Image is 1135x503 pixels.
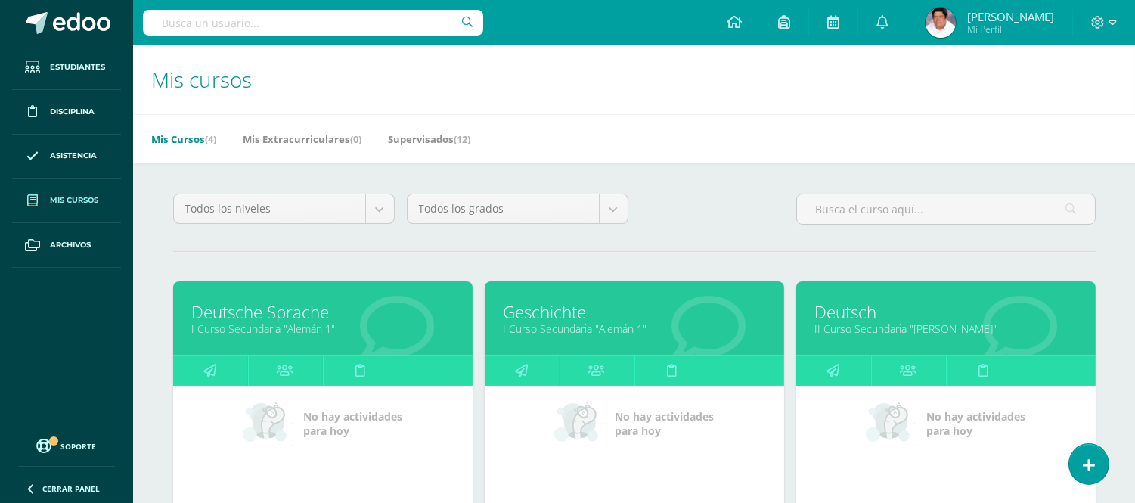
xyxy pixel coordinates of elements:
[143,10,483,36] input: Busca un usuario...
[408,194,628,223] a: Todos los grados
[504,321,765,336] a: I Curso Secundaria "Alemán 1"
[151,65,252,94] span: Mis cursos
[967,9,1054,24] span: [PERSON_NAME]
[554,401,604,446] img: no_activities_small.png
[192,300,454,324] a: Deutsche Sprache
[303,409,402,438] span: No hay actividades para hoy
[815,300,1077,324] a: Deutsch
[926,409,1025,438] span: No hay actividades para hoy
[243,127,361,151] a: Mis Extracurriculares(0)
[12,135,121,179] a: Asistencia
[151,127,216,151] a: Mis Cursos(4)
[615,409,714,438] span: No hay actividades para hoy
[174,194,394,223] a: Todos los niveles
[419,194,588,223] span: Todos los grados
[50,106,95,118] span: Disciplina
[454,132,470,146] span: (12)
[50,239,91,251] span: Archivos
[12,179,121,223] a: Mis cursos
[61,441,97,452] span: Soporte
[243,401,293,446] img: no_activities_small.png
[967,23,1054,36] span: Mi Perfil
[42,483,100,494] span: Cerrar panel
[797,194,1095,224] input: Busca el curso aquí...
[926,8,956,38] img: 211e6c3b210dcb44a47f17c329106ef5.png
[388,127,470,151] a: Supervisados(12)
[866,401,916,446] img: no_activities_small.png
[192,321,454,336] a: I Curso Secundaria "Alemán 1"
[50,150,97,162] span: Asistencia
[50,194,98,206] span: Mis cursos
[18,435,115,455] a: Soporte
[50,61,105,73] span: Estudiantes
[185,194,354,223] span: Todos los niveles
[504,300,765,324] a: Geschichte
[12,90,121,135] a: Disciplina
[12,45,121,90] a: Estudiantes
[12,223,121,268] a: Archivos
[815,321,1077,336] a: II Curso Secundaria "[PERSON_NAME]"
[350,132,361,146] span: (0)
[205,132,216,146] span: (4)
